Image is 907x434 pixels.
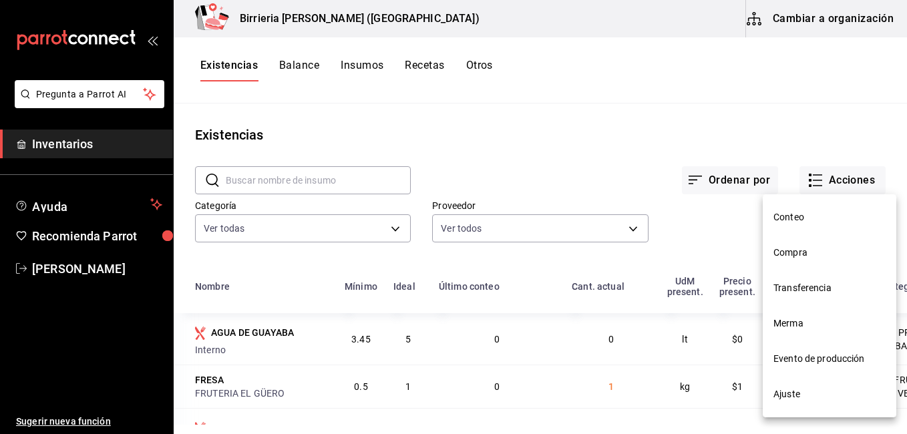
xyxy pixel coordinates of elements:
span: Transferencia [773,281,886,295]
span: Compra [773,246,886,260]
span: Evento de producción [773,352,886,366]
span: Conteo [773,210,886,224]
span: Merma [773,316,886,331]
span: Ajuste [773,387,886,401]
